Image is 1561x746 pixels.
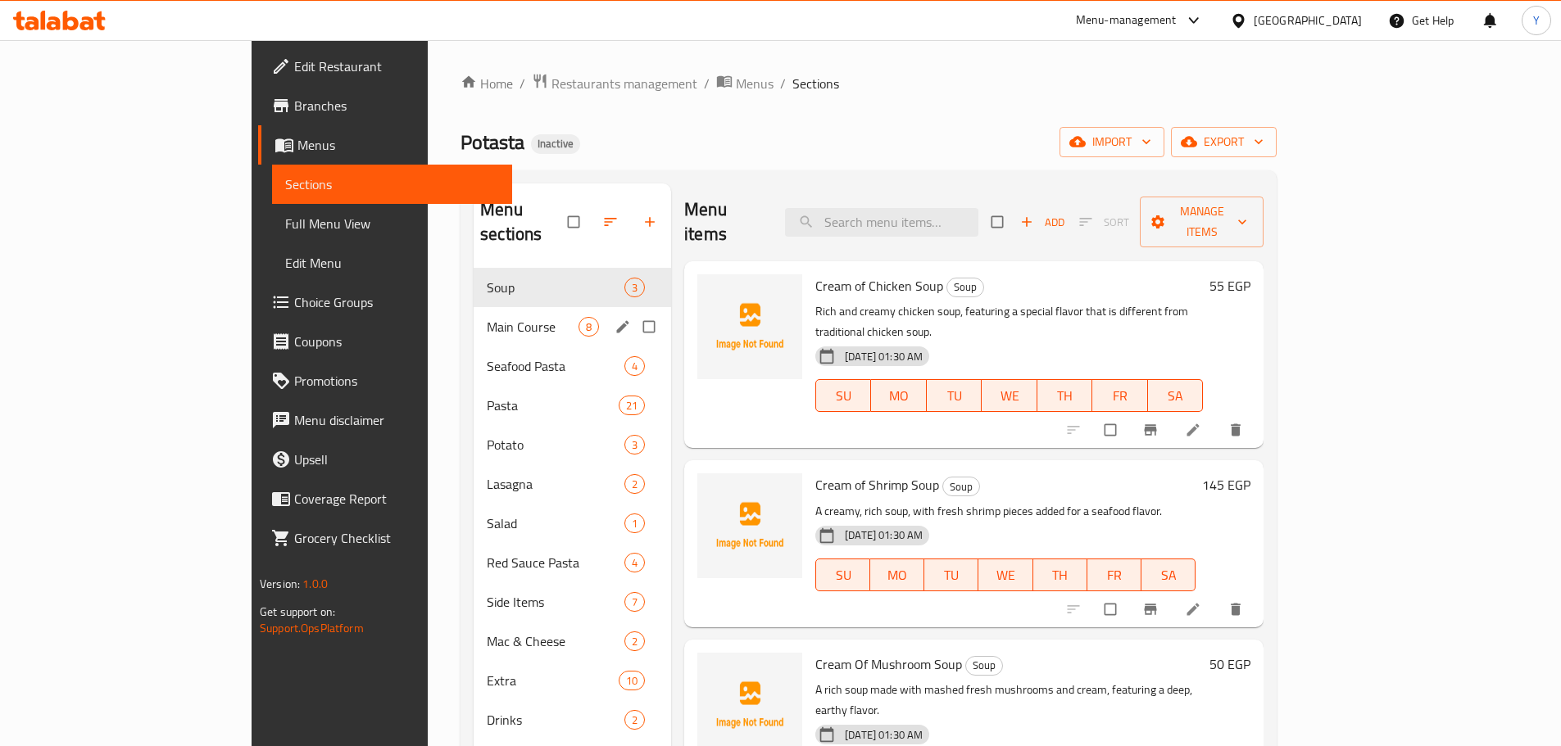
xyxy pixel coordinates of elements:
[474,700,671,739] div: Drinks2
[878,384,919,408] span: MO
[1020,213,1064,232] span: Add
[285,253,499,273] span: Edit Menu
[1218,412,1257,448] button: delete
[838,527,929,543] span: [DATE] 01:30 AM
[1076,11,1177,30] div: Menu-management
[1155,384,1196,408] span: SA
[1060,127,1164,157] button: import
[487,474,624,494] span: Lasagna
[1132,412,1172,448] button: Branch-specific-item
[1087,558,1141,591] button: FR
[260,573,300,595] span: Version:
[285,214,499,233] span: Full Menu View
[988,384,1030,408] span: WE
[294,96,499,115] span: Branches
[982,379,1037,412] button: WE
[258,440,512,479] a: Upsell
[258,322,512,361] a: Coupons
[285,174,499,194] span: Sections
[1132,591,1172,627] button: Branch-specific-item
[579,317,599,337] div: items
[946,278,984,297] div: Soup
[1095,414,1129,445] span: Select to update
[1254,11,1362,29] div: [GEOGRAPHIC_DATA]
[579,319,598,335] span: 8
[965,656,1003,676] div: Soup
[1092,379,1147,412] button: FR
[531,137,580,151] span: Inactive
[684,197,765,246] h2: Menu items
[474,346,671,386] div: Seafood Pasta4
[697,274,802,379] img: Cream of Chicken Soup
[487,631,624,651] span: Mac & Cheese
[487,435,624,454] span: Potato
[258,518,512,558] a: Grocery Checklist
[697,473,802,578] img: Cream of Shrimp Soup
[474,622,671,661] div: Mac & Cheese2
[474,661,671,700] div: Extra10
[736,74,774,93] span: Menus
[474,261,671,746] nav: Menu sections
[487,710,624,730] span: Drinks
[924,558,978,591] button: TU
[294,450,499,469] span: Upsell
[1153,201,1250,242] span: Manage items
[927,379,982,412] button: TU
[474,464,671,504] div: Lasagna2
[461,73,1277,94] nav: breadcrumb
[474,504,671,543] div: Salad1
[258,361,512,400] a: Promotions
[520,74,525,93] li: /
[1016,210,1069,235] button: Add
[474,425,671,464] div: Potato3
[942,477,980,496] div: Soup
[272,243,512,283] a: Edit Menu
[1044,384,1086,408] span: TH
[624,356,645,376] div: items
[823,384,864,408] span: SU
[931,563,972,587] span: TU
[619,398,644,414] span: 21
[487,513,624,533] div: Salad
[943,477,979,496] span: Soup
[487,356,624,376] span: Seafood Pasta
[1073,132,1151,152] span: import
[487,553,624,572] span: Red Sauce Pasta
[294,410,499,430] span: Menu disclaimer
[487,671,619,690] span: Extra
[1095,594,1129,625] span: Select to update
[480,197,568,246] h2: Menu sections
[870,558,924,591] button: MO
[294,371,499,391] span: Promotions
[474,582,671,622] div: Side Items7
[258,86,512,125] a: Branches
[1141,558,1196,591] button: SA
[1218,591,1257,627] button: delete
[258,479,512,518] a: Coverage Report
[871,379,926,412] button: MO
[487,317,579,337] span: Main Course
[558,206,592,237] span: Select all sections
[487,592,624,612] div: Side Items
[1184,132,1264,152] span: export
[1148,563,1189,587] span: SA
[260,617,364,639] a: Support.OpsPlatform
[1037,379,1092,412] button: TH
[1171,127,1277,157] button: export
[780,74,786,93] li: /
[487,396,619,415] span: Pasta
[294,528,499,548] span: Grocery Checklist
[1209,653,1250,676] h6: 50 EGP
[474,386,671,425] div: Pasta21
[815,274,943,298] span: Cream of Chicken Soup
[704,74,710,93] li: /
[294,57,499,76] span: Edit Restaurant
[619,396,645,415] div: items
[258,125,512,165] a: Menus
[1040,563,1081,587] span: TH
[272,165,512,204] a: Sections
